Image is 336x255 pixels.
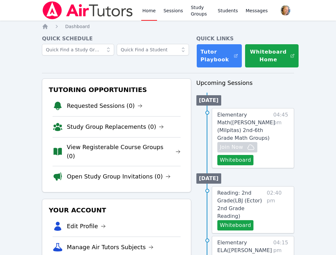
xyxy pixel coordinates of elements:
[67,222,106,231] a: Edit Profile
[217,190,262,219] span: Reading: 2nd Grade ( LBJ (Ector) 2nd Grade Reading )
[196,44,242,68] a: Tutor Playbook
[217,220,254,230] button: Whiteboard
[196,78,294,87] h3: Upcoming Sessions
[246,7,268,14] span: Messages
[67,101,143,110] a: Requested Sessions (0)
[217,112,275,141] span: Elementary Math ( [PERSON_NAME] (Milpitas) 2nd-6th Grade Math Groups )
[217,155,254,165] button: Whiteboard
[217,189,264,220] a: Reading: 2nd Grade(LBJ (Ector) 2nd Grade Reading)
[47,204,186,216] h3: Your Account
[245,44,299,68] button: Whiteboard Home
[65,23,90,30] a: Dashboard
[267,189,289,230] span: 02:40 pm
[67,143,181,161] a: View Registerable Course Groups (0)
[67,243,153,252] a: Manage Air Tutors Subjects
[217,142,257,152] button: Join Now
[42,44,114,56] input: Quick Find a Study Group
[196,173,221,184] li: [DATE]
[42,23,294,30] nav: Breadcrumb
[65,24,90,29] span: Dashboard
[196,35,294,43] h4: Quick Links
[220,143,243,151] span: Join Now
[273,111,289,165] span: 04:45 pm
[217,111,275,142] a: Elementary Math([PERSON_NAME] (Milpitas) 2nd-6th Grade Math Groups)
[67,172,171,181] a: Open Study Group Invitations (0)
[196,95,221,106] li: [DATE]
[47,84,186,96] h3: Tutoring Opportunities
[42,1,133,19] img: Air Tutors
[67,122,164,131] a: Study Group Replacements (0)
[117,44,189,56] input: Quick Find a Student
[42,35,191,43] h4: Quick Schedule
